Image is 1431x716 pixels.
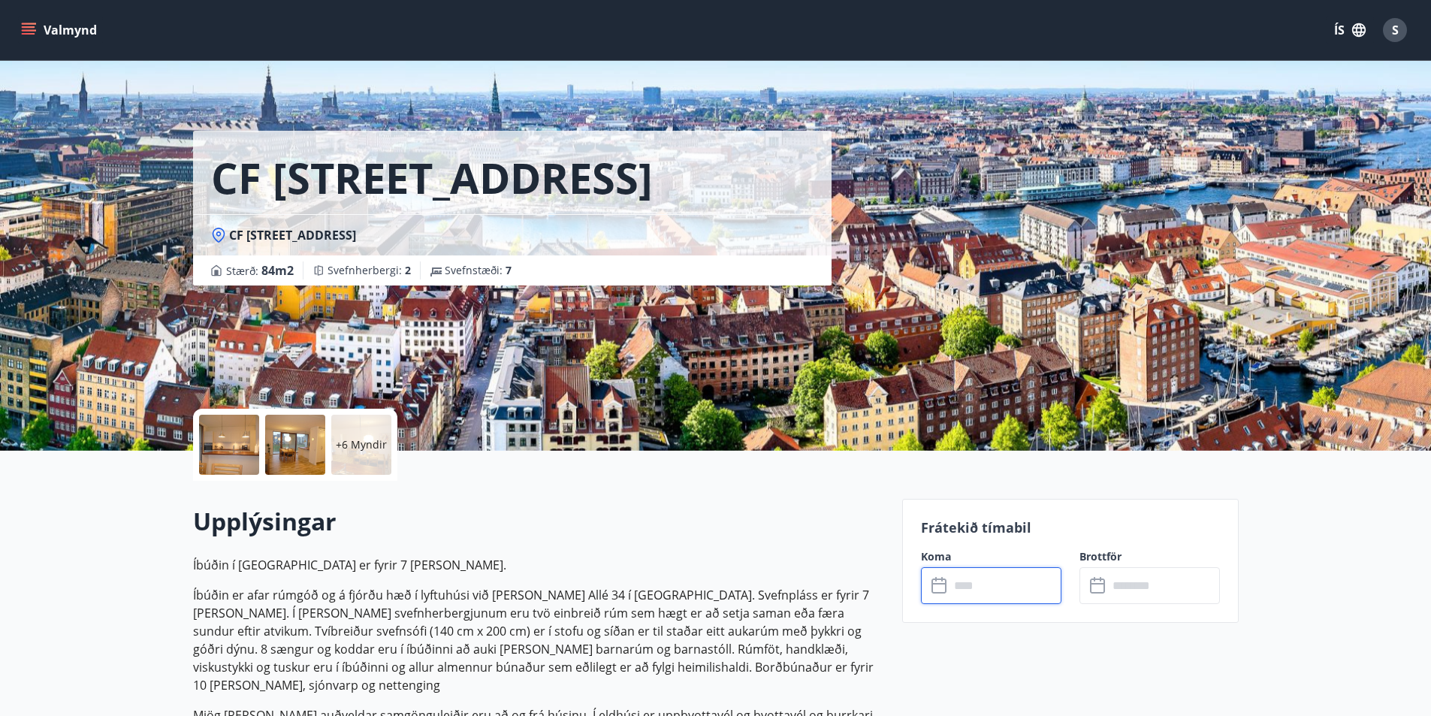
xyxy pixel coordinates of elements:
p: Íbúðin er afar rúmgóð og á fjórðu hæð í lyftuhúsi við [PERSON_NAME] Allé 34 í [GEOGRAPHIC_DATA]. ... [193,586,884,694]
label: Koma [921,549,1061,564]
p: +6 Myndir [336,437,387,452]
span: Svefnherbergi : [328,263,411,278]
span: Stærð : [226,261,294,279]
p: Frátekið tímabil [921,518,1220,537]
span: Svefnstæði : [445,263,512,278]
span: 84 m2 [261,262,294,279]
button: S [1377,12,1413,48]
span: S [1392,22,1399,38]
p: Íbúðin í [GEOGRAPHIC_DATA] er fyrir 7 [PERSON_NAME]. [193,556,884,574]
button: menu [18,17,103,44]
span: 7 [506,263,512,277]
h1: CF [STREET_ADDRESS] [211,149,653,206]
span: CF [STREET_ADDRESS] [229,227,356,243]
label: Brottför [1079,549,1220,564]
span: 2 [405,263,411,277]
h2: Upplýsingar [193,505,884,538]
button: ÍS [1326,17,1374,44]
